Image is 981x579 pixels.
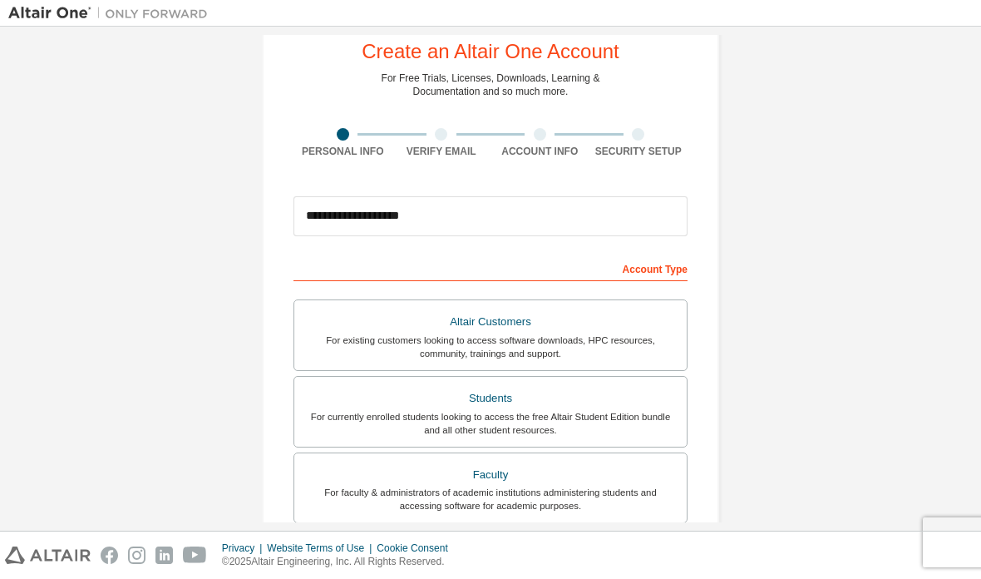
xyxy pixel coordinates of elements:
img: Altair One [8,5,216,22]
div: Privacy [222,542,267,555]
img: linkedin.svg [155,547,173,564]
p: © 2025 Altair Engineering, Inc. All Rights Reserved. [222,555,458,569]
img: instagram.svg [128,547,145,564]
div: Account Info [491,145,589,158]
div: Altair Customers [304,310,677,334]
div: Website Terms of Use [267,542,377,555]
div: For faculty & administrators of academic institutions administering students and accessing softwa... [304,486,677,512]
div: Account Type [293,255,688,281]
div: Personal Info [293,145,392,158]
div: Cookie Consent [377,542,457,555]
img: facebook.svg [101,547,118,564]
div: For currently enrolled students looking to access the free Altair Student Edition bundle and all ... [304,410,677,437]
div: Security Setup [589,145,688,158]
img: youtube.svg [183,547,207,564]
div: For Free Trials, Licenses, Downloads, Learning & Documentation and so much more. [382,72,600,98]
div: Create an Altair One Account [362,42,619,62]
div: For existing customers looking to access software downloads, HPC resources, community, trainings ... [304,334,677,360]
div: Students [304,387,677,410]
div: Faculty [304,463,677,487]
img: altair_logo.svg [5,547,91,564]
div: Verify Email [392,145,491,158]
